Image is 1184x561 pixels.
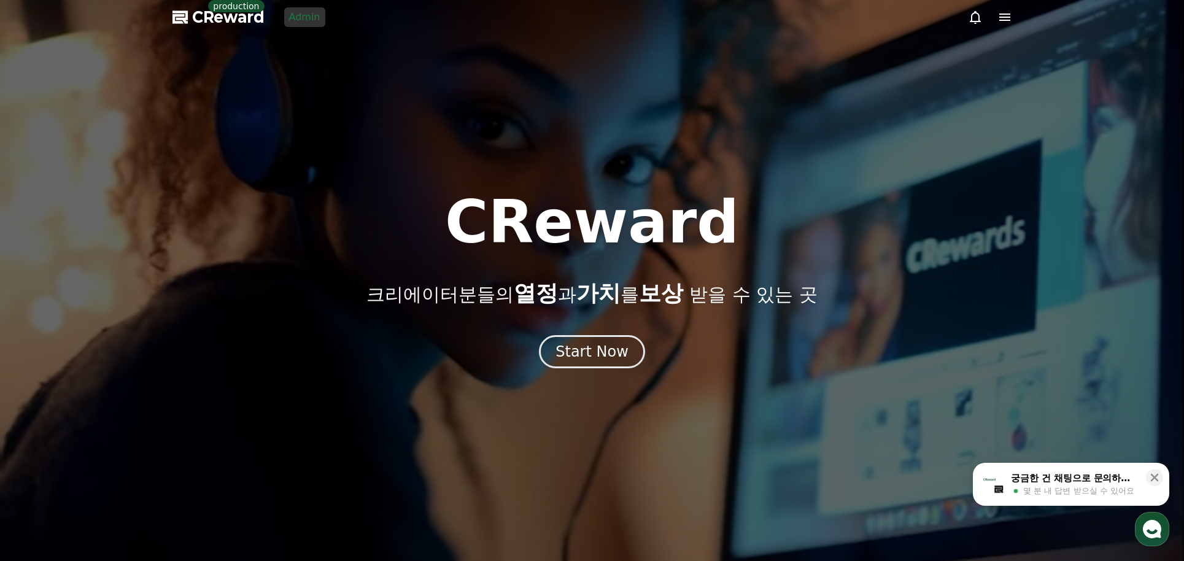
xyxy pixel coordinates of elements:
[366,281,817,306] p: 크리에이터분들의 과 를 받을 수 있는 곳
[158,389,236,420] a: 설정
[4,389,81,420] a: 홈
[39,408,46,417] span: 홈
[112,408,127,418] span: 대화
[514,280,558,306] span: 열정
[190,408,204,417] span: 설정
[284,7,325,27] a: Admin
[192,7,265,27] span: CReward
[639,280,683,306] span: 보상
[445,193,739,252] h1: CReward
[539,335,645,368] button: Start Now
[555,342,629,362] div: Start Now
[576,280,621,306] span: 가치
[81,389,158,420] a: 대화
[172,7,265,27] a: CReward
[539,347,645,359] a: Start Now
